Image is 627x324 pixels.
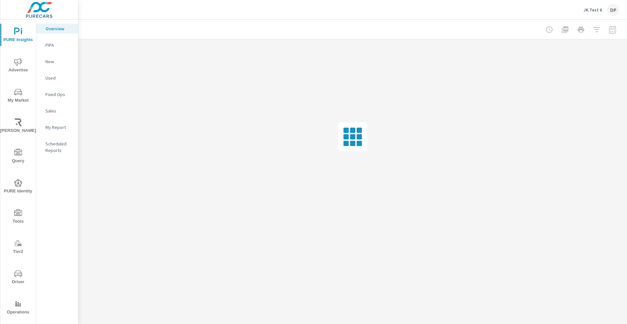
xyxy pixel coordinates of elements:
[36,89,78,99] div: Fixed Ops
[2,88,34,104] span: My Market
[36,106,78,116] div: Sales
[45,124,73,131] p: My Report
[2,209,34,225] span: Tools
[36,24,78,34] div: Overview
[2,239,34,256] span: Tier2
[45,75,73,81] p: Used
[584,7,602,13] p: JK Test 6
[45,58,73,65] p: New
[36,40,78,50] div: PIPA
[45,140,73,154] p: Scheduled Reports
[2,179,34,195] span: PURE Identity
[2,149,34,165] span: Query
[2,300,34,316] span: Operations
[36,73,78,83] div: Used
[45,25,73,32] p: Overview
[36,57,78,66] div: New
[45,42,73,48] p: PIPA
[2,28,34,44] span: PURE Insights
[2,118,34,135] span: [PERSON_NAME]
[45,108,73,114] p: Sales
[2,58,34,74] span: Advertise
[607,4,619,16] div: DP
[45,91,73,98] p: Fixed Ops
[36,122,78,132] div: My Report
[36,139,78,155] div: Scheduled Reports
[2,270,34,286] span: Driver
